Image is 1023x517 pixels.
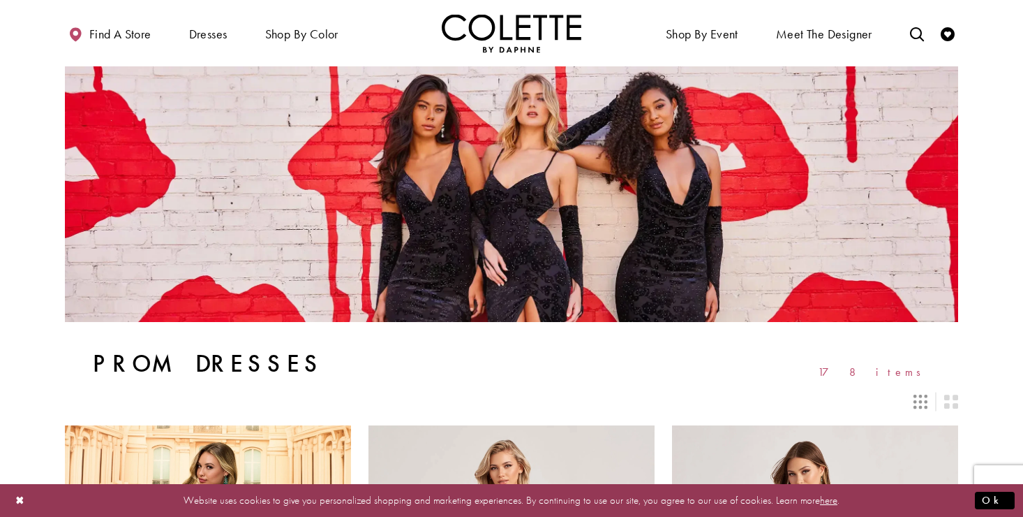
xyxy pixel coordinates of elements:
[906,14,927,52] a: Toggle search
[820,493,837,507] a: here
[662,14,742,52] span: Shop By Event
[818,366,930,378] span: 178 items
[89,27,151,41] span: Find a store
[265,27,338,41] span: Shop by color
[666,27,738,41] span: Shop By Event
[944,395,958,409] span: Switch layout to 2 columns
[100,491,923,510] p: Website uses cookies to give you personalized shopping and marketing experiences. By continuing t...
[65,14,154,52] a: Find a store
[913,395,927,409] span: Switch layout to 3 columns
[186,14,231,52] span: Dresses
[776,27,872,41] span: Meet the designer
[975,492,1015,509] button: Submit Dialog
[442,14,581,52] a: Visit Home Page
[772,14,876,52] a: Meet the designer
[8,488,32,513] button: Close Dialog
[93,350,324,378] h1: Prom Dresses
[57,386,966,417] div: Layout Controls
[189,27,227,41] span: Dresses
[442,14,581,52] img: Colette by Daphne
[937,14,958,52] a: Check Wishlist
[262,14,342,52] span: Shop by color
